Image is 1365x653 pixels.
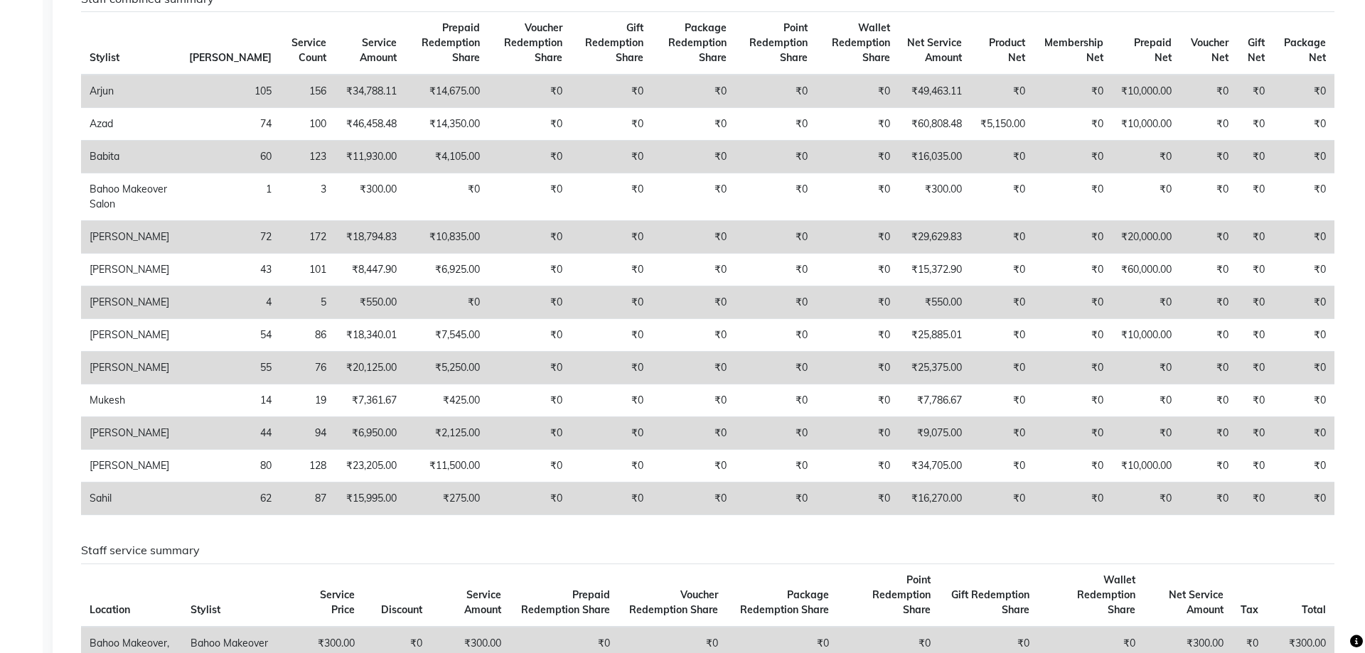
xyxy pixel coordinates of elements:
td: ₹25,885.01 [899,319,971,352]
td: ₹0 [1034,221,1112,254]
td: ₹20,125.00 [335,352,405,384]
span: Voucher Redemption Share [629,588,718,616]
span: Prepaid Redemption Share [521,588,610,616]
td: ₹0 [1237,75,1273,108]
td: ₹0 [652,286,735,319]
td: ₹4,105.00 [405,141,488,173]
td: ₹0 [735,141,817,173]
td: ₹49,463.11 [899,75,971,108]
td: 4 [181,286,280,319]
span: Package Redemption Share [740,588,829,616]
td: ₹0 [970,352,1034,384]
td: ₹0 [652,482,735,515]
td: ₹0 [816,141,899,173]
td: ₹0 [970,319,1034,352]
td: ₹0 [1112,384,1180,417]
td: ₹0 [735,108,817,141]
td: ₹0 [1237,108,1273,141]
td: ₹0 [652,254,735,286]
td: ₹0 [571,141,651,173]
td: ₹25,375.00 [899,352,971,384]
td: ₹0 [488,384,572,417]
td: ₹0 [1273,108,1334,141]
td: ₹7,786.67 [899,384,971,417]
td: ₹0 [1034,286,1112,319]
span: Discount [381,603,422,616]
td: ₹0 [1034,384,1112,417]
td: ₹0 [1112,286,1180,319]
td: Mukesh [81,384,181,417]
td: 87 [280,482,336,515]
td: ₹0 [652,417,735,450]
td: ₹0 [1273,254,1334,286]
td: ₹20,000.00 [1112,221,1180,254]
td: ₹0 [488,108,572,141]
td: 5 [280,286,336,319]
td: [PERSON_NAME] [81,352,181,384]
span: Service Count [291,36,326,64]
td: ₹0 [488,450,572,482]
td: ₹0 [1237,417,1273,450]
td: ₹5,150.00 [970,108,1034,141]
span: Point Redemption Share [749,21,808,64]
td: 1 [181,173,280,221]
td: ₹0 [571,319,651,352]
span: Net Service Amount [907,36,962,64]
td: ₹0 [652,221,735,254]
td: ₹0 [970,141,1034,173]
td: ₹0 [488,417,572,450]
td: ₹0 [571,384,651,417]
td: ₹0 [1180,221,1237,254]
td: ₹0 [1034,75,1112,108]
span: Location [90,603,130,616]
td: ₹0 [488,482,572,515]
td: ₹23,205.00 [335,450,405,482]
td: 172 [280,221,336,254]
td: ₹7,545.00 [405,319,488,352]
td: Bahoo Makeover Salon [81,173,181,221]
td: 54 [181,319,280,352]
td: ₹7,361.67 [335,384,405,417]
td: ₹16,035.00 [899,141,971,173]
span: Product Net [989,36,1025,64]
td: [PERSON_NAME] [81,286,181,319]
td: ₹0 [1180,141,1237,173]
td: ₹0 [1034,254,1112,286]
td: 62 [181,482,280,515]
td: ₹550.00 [335,286,405,319]
span: Package Redemption Share [668,21,727,64]
span: Package Net [1284,36,1326,64]
td: ₹0 [735,173,817,221]
td: ₹0 [970,450,1034,482]
span: Point Redemption Share [872,573,931,616]
td: 55 [181,352,280,384]
td: ₹0 [1273,221,1334,254]
td: ₹0 [1180,173,1237,221]
td: ₹0 [1112,141,1180,173]
td: ₹0 [1034,108,1112,141]
td: ₹0 [488,319,572,352]
span: Wallet Redemption Share [832,21,890,64]
td: ₹0 [735,75,817,108]
span: Service Price [320,588,355,616]
span: Wallet Redemption Share [1077,573,1135,616]
td: ₹0 [1180,417,1237,450]
td: ₹11,500.00 [405,450,488,482]
td: 60 [181,141,280,173]
td: ₹0 [816,108,899,141]
td: ₹0 [571,173,651,221]
td: ₹0 [1237,482,1273,515]
td: ₹0 [652,141,735,173]
td: ₹16,270.00 [899,482,971,515]
td: ₹0 [488,75,572,108]
td: ₹0 [1237,352,1273,384]
td: ₹0 [1273,319,1334,352]
td: ₹18,794.83 [335,221,405,254]
td: ₹0 [735,254,817,286]
td: ₹0 [1237,221,1273,254]
td: ₹15,995.00 [335,482,405,515]
td: ₹0 [488,221,572,254]
td: ₹0 [1034,482,1112,515]
td: ₹11,930.00 [335,141,405,173]
td: ₹0 [571,482,651,515]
